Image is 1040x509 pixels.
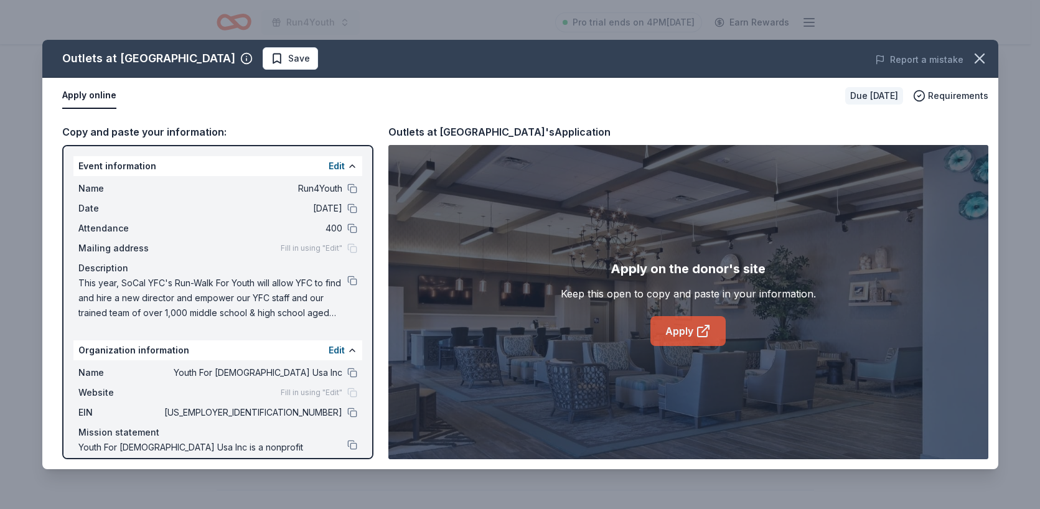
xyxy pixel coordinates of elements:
[62,124,373,140] div: Copy and paste your information:
[329,159,345,174] button: Edit
[78,365,162,380] span: Name
[78,181,162,196] span: Name
[650,316,726,346] a: Apply
[263,47,318,70] button: Save
[73,156,362,176] div: Event information
[78,261,357,276] div: Description
[281,243,342,253] span: Fill in using "Edit"
[875,52,963,67] button: Report a mistake
[281,388,342,398] span: Fill in using "Edit"
[78,276,347,320] span: This year, SoCal YFC's Run-Walk For Youth will allow YFC to find and hire a new director and empo...
[162,221,342,236] span: 400
[162,181,342,196] span: Run4Youth
[845,87,903,105] div: Due [DATE]
[913,88,988,103] button: Requirements
[62,83,116,109] button: Apply online
[78,385,162,400] span: Website
[329,343,345,358] button: Edit
[162,405,342,420] span: [US_EMPLOYER_IDENTIFICATION_NUMBER]
[78,440,347,485] span: Youth For [DEMOGRAPHIC_DATA] Usa Inc is a nonprofit organization focused on youth development. It...
[388,124,611,140] div: Outlets at [GEOGRAPHIC_DATA]'s Application
[78,201,162,216] span: Date
[78,221,162,236] span: Attendance
[162,201,342,216] span: [DATE]
[288,51,310,66] span: Save
[162,365,342,380] span: Youth For [DEMOGRAPHIC_DATA] Usa Inc
[78,405,162,420] span: EIN
[78,241,162,256] span: Mailing address
[73,340,362,360] div: Organization information
[928,88,988,103] span: Requirements
[78,425,357,440] div: Mission statement
[611,259,766,279] div: Apply on the donor's site
[561,286,816,301] div: Keep this open to copy and paste in your information.
[62,49,235,68] div: Outlets at [GEOGRAPHIC_DATA]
